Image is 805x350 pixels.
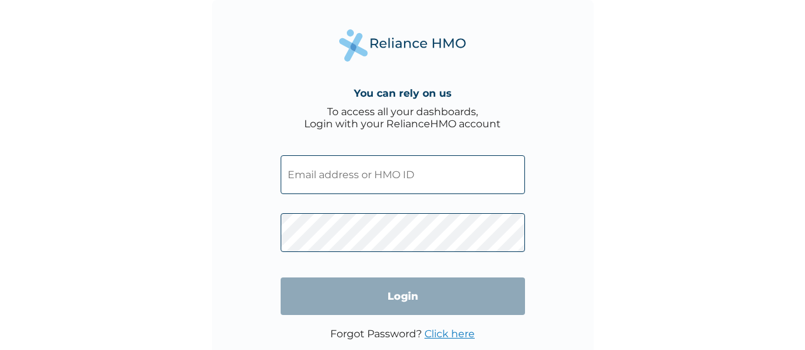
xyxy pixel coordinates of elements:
[339,29,466,62] img: Reliance Health's Logo
[354,87,452,99] h4: You can rely on us
[424,328,475,340] a: Click here
[304,106,501,130] div: To access all your dashboards, Login with your RelianceHMO account
[281,277,525,315] input: Login
[281,155,525,194] input: Email address or HMO ID
[330,328,475,340] p: Forgot Password?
